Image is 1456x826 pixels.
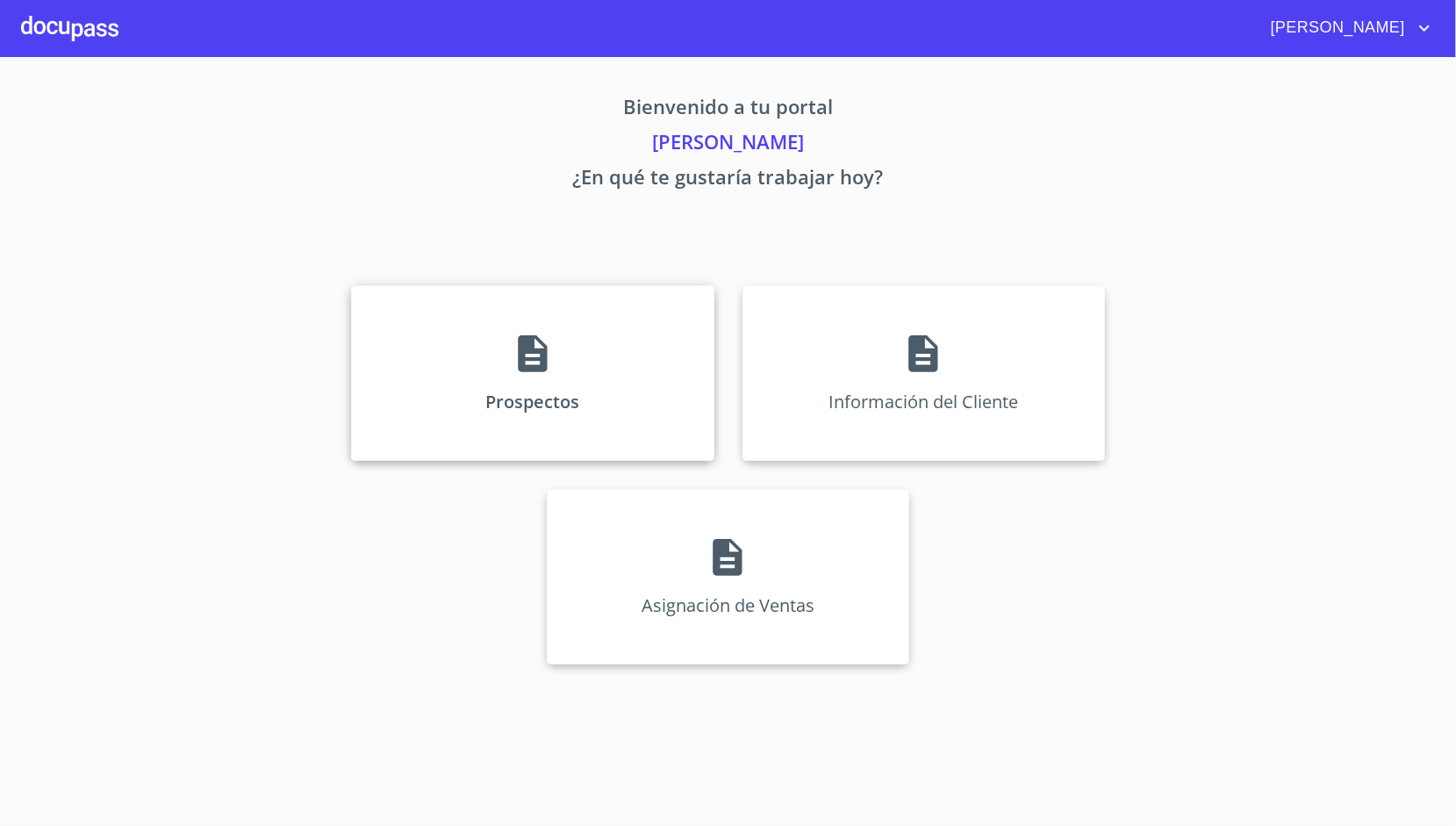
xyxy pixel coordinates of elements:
button: account of current user [1258,14,1435,42]
p: ¿En qué te gustaría trabajar hoy? [188,162,1269,198]
span: [PERSON_NAME] [1258,14,1414,42]
p: Prospectos [485,390,579,413]
p: [PERSON_NAME] [188,127,1269,162]
p: Asignación de Ventas [642,593,814,617]
p: Bienvenido a tu portal [188,92,1269,127]
p: Información del Cliente [828,390,1018,413]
